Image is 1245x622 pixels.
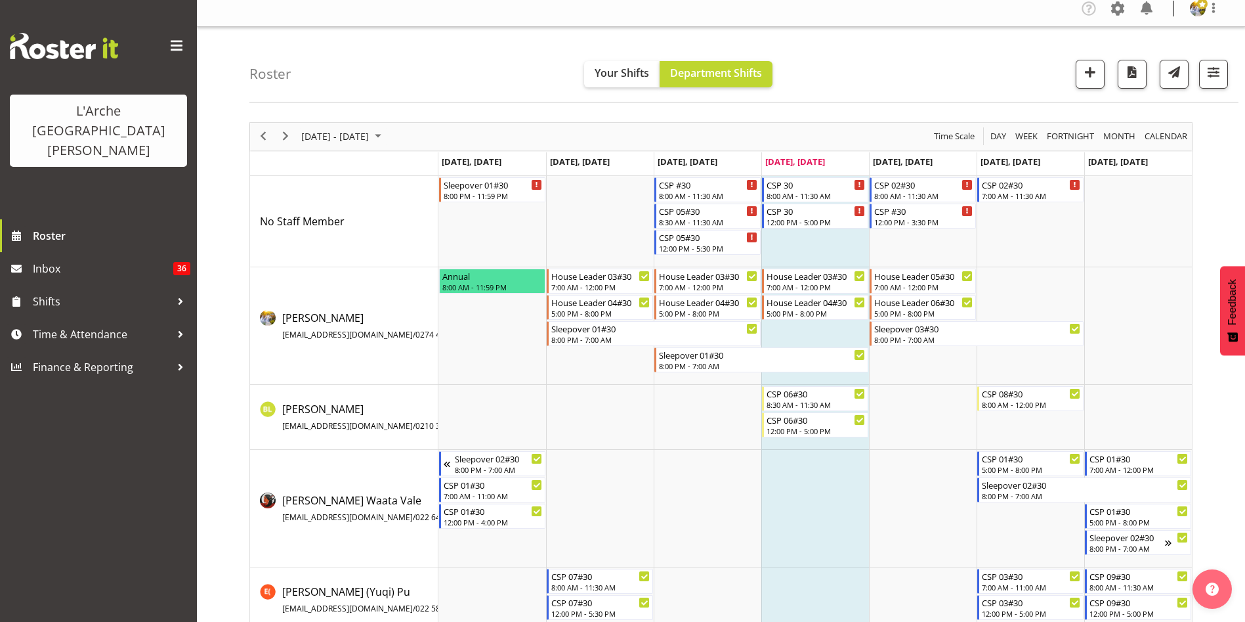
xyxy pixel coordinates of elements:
[659,361,865,371] div: 8:00 PM - 7:00 AM
[547,295,653,320] div: Aizza Garduque"s event - House Leader 04#30 Begin From Tuesday, September 30, 2025 at 5:00:00 PM ...
[444,178,542,191] div: Sleepover 01#30
[439,177,545,202] div: No Staff Member"s event - Sleepover 01#30 Begin From Monday, September 29, 2025 at 8:00:00 PM GMT...
[874,308,973,319] div: 5:00 PM - 8:00 PM
[659,217,757,227] div: 8:30 AM - 11:30 AM
[767,296,865,309] div: House Leader 04#30
[252,123,274,150] div: previous period
[1101,128,1138,144] button: Timeline Month
[415,603,465,614] span: 022 586 3166
[455,452,542,465] div: Sleepover 02#30
[659,308,757,319] div: 5:00 PM - 8:00 PM
[767,178,865,191] div: CSP 30
[658,156,717,167] span: [DATE], [DATE]
[870,177,976,202] div: No Staff Member"s event - CSP 02#30 Begin From Friday, October 3, 2025 at 8:00:00 AM GMT+13:00 En...
[551,569,650,583] div: CSP 07#30
[444,491,542,501] div: 7:00 AM - 11:00 AM
[413,329,415,340] span: /
[1220,266,1245,355] button: Feedback - Show survey
[282,603,413,614] span: [EMAIL_ADDRESS][DOMAIN_NAME]
[762,269,868,294] div: Aizza Garduque"s event - House Leader 03#30 Begin From Thursday, October 2, 2025 at 7:00:00 AM GM...
[654,269,761,294] div: Aizza Garduque"s event - House Leader 03#30 Begin From Wednesday, October 1, 2025 at 7:00:00 AM G...
[250,385,438,450] td: Benny Liew resource
[33,357,171,377] span: Finance & Reporting
[439,269,545,294] div: Aizza Garduque"s event - Annual Begin From Monday, September 29, 2025 at 8:00:00 AM GMT+13:00 End...
[415,420,465,432] span: 0210 345 781
[547,269,653,294] div: Aizza Garduque"s event - House Leader 03#30 Begin From Tuesday, September 30, 2025 at 7:00:00 AM ...
[874,204,973,217] div: CSP #30
[1085,530,1191,555] div: Cherri Waata Vale"s event - Sleepover 02#30 Begin From Sunday, October 5, 2025 at 8:00:00 PM GMT+...
[982,608,1080,619] div: 12:00 PM - 5:00 PM
[762,204,868,229] div: No Staff Member"s event - CSP 30 Begin From Thursday, October 2, 2025 at 12:00:00 PM GMT+13:00 En...
[982,582,1080,592] div: 7:00 AM - 11:00 AM
[982,190,1080,201] div: 7:00 AM - 11:30 AM
[1199,60,1228,89] button: Filter Shifts
[982,387,1080,400] div: CSP 08#30
[870,321,1084,346] div: Aizza Garduque"s event - Sleepover 03#30 Begin From Friday, October 3, 2025 at 8:00:00 PM GMT+13:...
[551,269,650,282] div: House Leader 03#30
[977,569,1084,594] div: Estelle (Yuqi) Pu"s event - CSP 03#30 Begin From Saturday, October 4, 2025 at 7:00:00 AM GMT+13:0...
[282,420,413,432] span: [EMAIL_ADDRESS][DOMAIN_NAME]
[439,504,545,529] div: Cherri Waata Vale"s event - CSP 01#30 Begin From Monday, September 29, 2025 at 12:00:00 PM GMT+13...
[1089,608,1188,619] div: 12:00 PM - 5:00 PM
[977,595,1084,620] div: Estelle (Yuqi) Pu"s event - CSP 03#30 Begin From Saturday, October 4, 2025 at 12:00:00 PM GMT+13:...
[444,478,542,491] div: CSP 01#30
[442,282,542,292] div: 8:00 AM - 11:59 PM
[1143,128,1189,144] span: calendar
[767,399,865,410] div: 8:30 AM - 11:30 AM
[874,282,973,292] div: 7:00 AM - 12:00 PM
[654,347,868,372] div: Aizza Garduque"s event - Sleepover 01#30 Begin From Wednesday, October 1, 2025 at 8:00:00 PM GMT+...
[415,329,465,340] span: 0274 464 641
[659,269,757,282] div: House Leader 03#30
[670,66,762,80] span: Department Shifts
[1089,517,1188,527] div: 5:00 PM - 8:00 PM
[1206,583,1219,596] img: help-xxl-2.png
[551,296,650,309] div: House Leader 04#30
[762,295,868,320] div: Aizza Garduque"s event - House Leader 04#30 Begin From Thursday, October 2, 2025 at 5:00:00 PM GM...
[982,491,1188,501] div: 8:00 PM - 7:00 AM
[595,66,649,80] span: Your Shifts
[874,322,1080,335] div: Sleepover 03#30
[547,321,761,346] div: Aizza Garduque"s event - Sleepover 01#30 Begin From Tuesday, September 30, 2025 at 8:00:00 PM GMT...
[762,177,868,202] div: No Staff Member"s event - CSP 30 Begin From Thursday, October 2, 2025 at 8:00:00 AM GMT+13:00 End...
[767,217,865,227] div: 12:00 PM - 5:00 PM
[659,243,757,254] div: 12:00 PM - 5:30 PM
[874,269,973,282] div: House Leader 05#30
[444,504,542,518] div: CSP 01#30
[1089,582,1188,592] div: 8:00 AM - 11:30 AM
[762,412,868,437] div: Benny Liew"s event - CSP 06#30 Begin From Thursday, October 2, 2025 at 12:00:00 PM GMT+13:00 Ends...
[659,348,865,361] div: Sleepover 01#30
[444,517,542,527] div: 12:00 PM - 4:00 PM
[659,231,757,244] div: CSP 05#30
[33,292,171,311] span: Shifts
[977,177,1084,202] div: No Staff Member"s event - CSP 02#30 Begin From Saturday, October 4, 2025 at 7:00:00 AM GMT+13:00 ...
[874,190,973,201] div: 8:00 AM - 11:30 AM
[297,123,389,150] div: Sep 29 - Oct 05, 2025
[982,399,1080,410] div: 8:00 AM - 12:00 PM
[10,33,118,59] img: Rosterit website logo
[874,296,973,309] div: House Leader 06#30
[762,386,868,411] div: Benny Liew"s event - CSP 06#30 Begin From Thursday, October 2, 2025 at 8:30:00 AM GMT+13:00 Ends ...
[282,401,465,433] a: [PERSON_NAME][EMAIL_ADDRESS][DOMAIN_NAME]/0210 345 781
[250,267,438,385] td: Aizza Garduque resource
[982,478,1188,491] div: Sleepover 02#30
[659,178,757,191] div: CSP #30
[173,262,190,275] span: 36
[1045,128,1097,144] button: Fortnight
[274,123,297,150] div: next period
[282,310,465,342] a: [PERSON_NAME][EMAIL_ADDRESS][DOMAIN_NAME]/0274 464 641
[33,259,173,278] span: Inbox
[1227,279,1238,325] span: Feedback
[1089,464,1188,475] div: 7:00 AM - 12:00 PM
[982,452,1080,465] div: CSP 01#30
[1013,128,1040,144] button: Timeline Week
[250,176,438,267] td: No Staff Member resource
[767,413,865,426] div: CSP 06#30
[277,128,295,144] button: Next
[282,584,465,615] a: [PERSON_NAME] (Yuqi) Pu[EMAIL_ADDRESS][DOMAIN_NAME]/022 586 3166
[547,569,653,594] div: Estelle (Yuqi) Pu"s event - CSP 07#30 Begin From Tuesday, September 30, 2025 at 8:00:00 AM GMT+13...
[1085,569,1191,594] div: Estelle (Yuqi) Pu"s event - CSP 09#30 Begin From Sunday, October 5, 2025 at 8:00:00 AM GMT+13:00 ...
[282,329,413,340] span: [EMAIL_ADDRESS][DOMAIN_NAME]
[767,204,865,217] div: CSP 30
[654,295,761,320] div: Aizza Garduque"s event - House Leader 04#30 Begin From Wednesday, October 1, 2025 at 5:00:00 PM G...
[767,387,865,400] div: CSP 06#30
